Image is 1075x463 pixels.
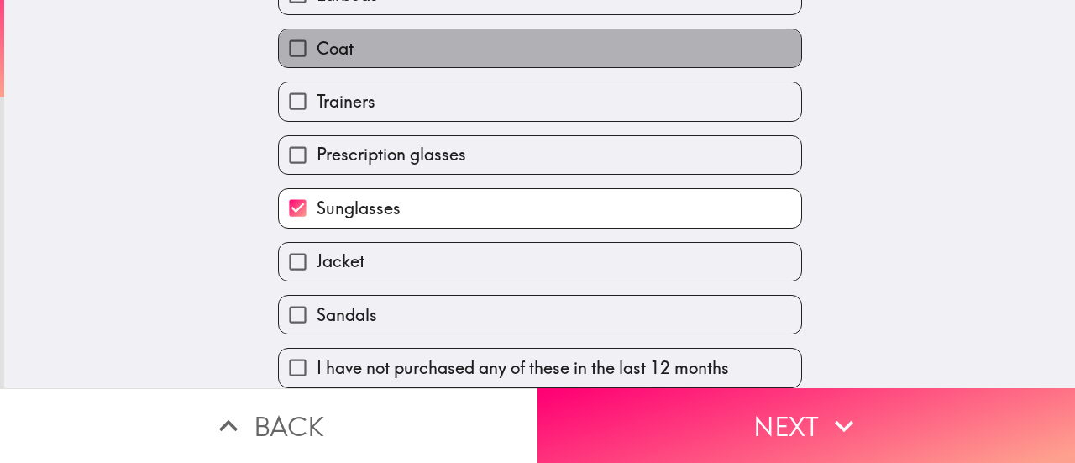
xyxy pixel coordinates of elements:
span: Trainers [317,90,375,113]
button: Coat [279,29,801,67]
button: I have not purchased any of these in the last 12 months [279,349,801,387]
span: Sandals [317,303,377,327]
span: Sunglasses [317,197,401,220]
button: Prescription glasses [279,136,801,174]
button: Next [537,388,1075,463]
button: Sandals [279,296,801,334]
span: Jacket [317,250,364,273]
button: Jacket [279,243,801,281]
button: Sunglasses [279,189,801,227]
span: Coat [317,37,354,61]
span: I have not purchased any of these in the last 12 months [317,356,729,380]
span: Prescription glasses [317,143,466,166]
button: Trainers [279,82,801,120]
